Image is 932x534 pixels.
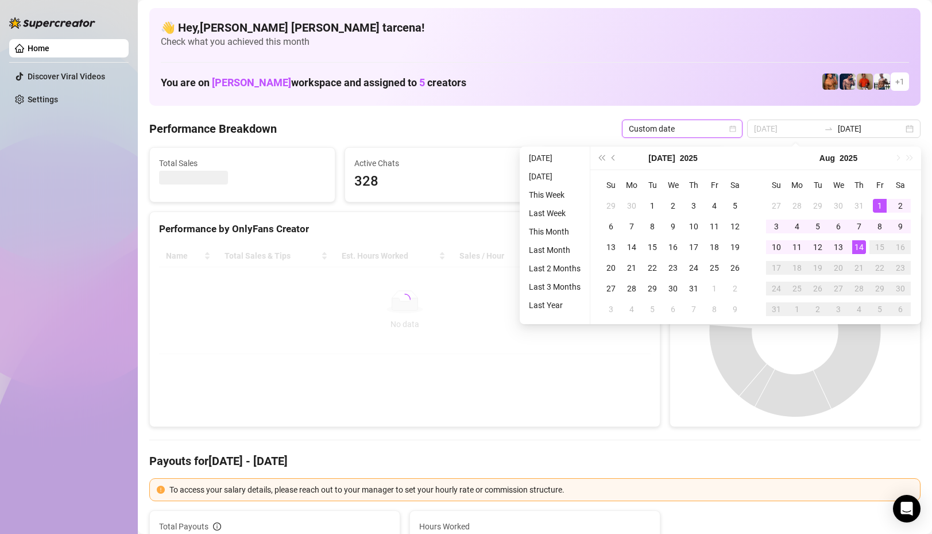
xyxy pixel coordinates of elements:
[601,258,621,278] td: 2025-07-20
[704,175,725,195] th: Fr
[849,216,869,237] td: 2025-08-07
[28,72,105,81] a: Discover Viral Videos
[766,216,787,237] td: 2025-08-03
[625,240,639,254] div: 14
[159,157,326,170] span: Total Sales
[161,76,466,89] h1: You are on workspace and assigned to creators
[766,278,787,299] td: 2025-08-24
[645,302,659,316] div: 5
[873,220,887,233] div: 8
[894,199,907,213] div: 2
[807,216,828,237] td: 2025-08-05
[790,220,804,233] div: 4
[852,261,866,275] div: 21
[149,453,921,469] h4: Payouts for [DATE] - [DATE]
[828,175,849,195] th: We
[725,258,745,278] td: 2025-07-26
[604,199,618,213] div: 29
[852,302,866,316] div: 4
[704,195,725,216] td: 2025-07-04
[642,195,663,216] td: 2025-07-01
[766,237,787,258] td: 2025-08-10
[666,220,680,233] div: 9
[707,302,721,316] div: 8
[687,199,701,213] div: 3
[769,282,783,295] div: 24
[849,299,869,320] td: 2025-09-04
[849,278,869,299] td: 2025-08-28
[725,278,745,299] td: 2025-08-02
[707,220,721,233] div: 11
[811,240,825,254] div: 12
[680,147,698,170] button: Choose a year
[807,195,828,216] td: 2025-07-29
[687,282,701,295] div: 31
[524,151,585,165] li: [DATE]
[787,278,807,299] td: 2025-08-25
[621,299,642,320] td: 2025-08-04
[849,237,869,258] td: 2025-08-14
[890,175,911,195] th: Sa
[625,220,639,233] div: 7
[769,220,783,233] div: 3
[824,124,833,133] span: to
[687,240,701,254] div: 17
[852,282,866,295] div: 28
[754,122,819,135] input: Start date
[729,125,736,132] span: calendar
[873,261,887,275] div: 22
[601,195,621,216] td: 2025-06-29
[787,258,807,278] td: 2025-08-18
[645,282,659,295] div: 29
[790,302,804,316] div: 1
[725,237,745,258] td: 2025-07-19
[354,171,521,193] span: 328
[149,121,277,137] h4: Performance Breakdown
[890,237,911,258] td: 2025-08-16
[645,261,659,275] div: 22
[683,258,704,278] td: 2025-07-24
[790,240,804,254] div: 11
[869,237,890,258] td: 2025-08-15
[725,216,745,237] td: 2025-07-12
[790,199,804,213] div: 28
[604,240,618,254] div: 13
[707,240,721,254] div: 18
[645,199,659,213] div: 1
[873,240,887,254] div: 15
[161,20,909,36] h4: 👋 Hey, [PERSON_NAME] [PERSON_NAME] tarcena !
[832,199,845,213] div: 30
[787,175,807,195] th: Mo
[840,147,857,170] button: Choose a year
[524,206,585,220] li: Last Week
[621,258,642,278] td: 2025-07-21
[852,199,866,213] div: 31
[807,175,828,195] th: Tu
[642,175,663,195] th: Tu
[707,261,721,275] div: 25
[769,261,783,275] div: 17
[811,220,825,233] div: 5
[890,258,911,278] td: 2025-08-23
[787,195,807,216] td: 2025-07-28
[9,17,95,29] img: logo-BBDzfeDw.svg
[663,195,683,216] td: 2025-07-02
[601,237,621,258] td: 2025-07-13
[828,216,849,237] td: 2025-08-06
[807,278,828,299] td: 2025-08-26
[666,282,680,295] div: 30
[704,258,725,278] td: 2025-07-25
[852,240,866,254] div: 14
[621,278,642,299] td: 2025-07-28
[790,261,804,275] div: 18
[621,175,642,195] th: Mo
[873,199,887,213] div: 1
[642,278,663,299] td: 2025-07-29
[601,216,621,237] td: 2025-07-06
[828,195,849,216] td: 2025-07-30
[725,299,745,320] td: 2025-08-09
[524,170,585,183] li: [DATE]
[832,261,845,275] div: 20
[873,302,887,316] div: 5
[666,240,680,254] div: 16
